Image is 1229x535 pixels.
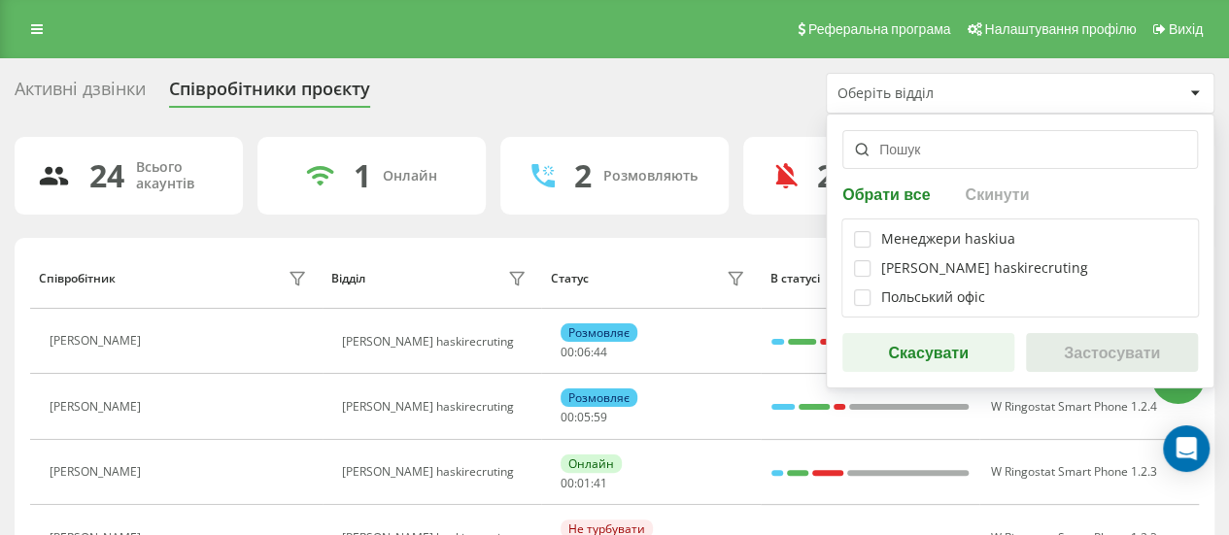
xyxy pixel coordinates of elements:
div: Розмовляє [561,323,637,342]
span: W Ringostat Smart Phone 1.2.3 [990,463,1156,480]
span: 44 [594,344,607,360]
span: 00 [561,409,574,425]
div: Розмовляють [603,168,698,184]
button: Обрати все [842,184,936,203]
div: [PERSON_NAME] haskirecruting [881,260,1088,277]
div: Open Intercom Messenger [1163,425,1210,472]
div: В статусі [769,272,971,285]
div: Онлайн [561,454,622,473]
span: 41 [594,475,607,491]
div: : : [561,411,607,424]
div: Онлайн [383,168,437,184]
div: [PERSON_NAME] [50,334,146,348]
div: Відділ [331,272,365,285]
div: [PERSON_NAME] haskirecruting [342,335,531,349]
div: Менеджери haskiua [881,231,1015,248]
div: [PERSON_NAME] [50,465,146,479]
input: Пошук [842,130,1198,169]
span: Реферальна програма [808,21,951,37]
div: Співробітники проєкту [169,79,370,109]
span: 59 [594,409,607,425]
div: [PERSON_NAME] haskirecruting [342,465,531,479]
div: Всього акаунтів [136,159,220,192]
div: Співробітник [39,272,116,285]
span: W Ringostat Smart Phone 1.2.4 [990,398,1156,415]
div: : : [561,346,607,359]
div: Активні дзвінки [15,79,146,109]
div: Статус [551,272,589,285]
div: Польський офіс [881,289,985,306]
span: Налаштування профілю [984,21,1136,37]
div: [PERSON_NAME] [50,400,146,414]
div: 24 [89,157,124,194]
div: [PERSON_NAME] haskirecruting [342,400,531,414]
span: 00 [561,475,574,491]
span: 01 [577,475,591,491]
span: Вихід [1169,21,1203,37]
div: 1 [354,157,371,194]
button: Скинути [959,184,1035,203]
div: Розмовляє [561,388,637,407]
span: 05 [577,409,591,425]
span: 06 [577,344,591,360]
div: Оберіть відділ [837,85,1070,102]
button: Скасувати [842,333,1014,372]
button: Застосувати [1026,333,1198,372]
div: : : [561,477,607,490]
span: 00 [561,344,574,360]
div: 2 [574,157,592,194]
div: 2 [817,157,835,194]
